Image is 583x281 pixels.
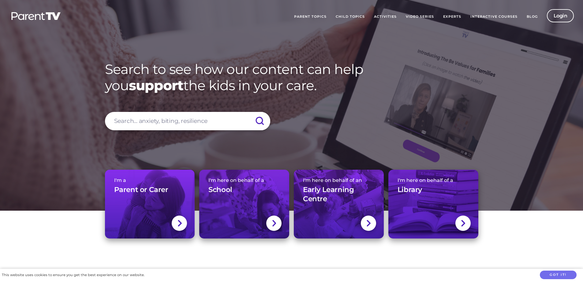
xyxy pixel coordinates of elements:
span: I'm here on behalf of an [303,177,375,183]
span: I'm here on behalf of a [398,177,469,183]
a: Parent Topics [290,9,331,24]
a: I'm aParent or Carer [105,170,195,238]
input: Submit [249,112,270,130]
img: svg+xml;base64,PHN2ZyBlbmFibGUtYmFja2dyb3VuZD0ibmV3IDAgMCAxNC44IDI1LjciIHZpZXdCb3g9IjAgMCAxNC44ID... [177,219,182,227]
strong: support [129,77,183,94]
h3: Library [398,185,422,194]
img: svg+xml;base64,PHN2ZyBlbmFibGUtYmFja2dyb3VuZD0ibmV3IDAgMCAxNC44IDI1LjciIHZpZXdCb3g9IjAgMCAxNC44ID... [461,219,465,227]
a: Experts [439,9,466,24]
a: Interactive Courses [466,9,522,24]
img: parenttv-logo-white.4c85aaf.svg [11,12,61,20]
input: Search... anxiety, biting, resilience [105,112,270,130]
a: Video Series [401,9,439,24]
button: Got it! [540,271,577,279]
a: Login [547,9,574,22]
a: Child Topics [331,9,369,24]
h3: Early Learning Centre [303,185,375,204]
img: svg+xml;base64,PHN2ZyBlbmFibGUtYmFja2dyb3VuZD0ibmV3IDAgMCAxNC44IDI1LjciIHZpZXdCb3g9IjAgMCAxNC44ID... [366,219,371,227]
span: I'm a [114,177,186,183]
a: Blog [522,9,542,24]
a: Activities [369,9,401,24]
a: I'm here on behalf of aLibrary [388,170,478,238]
h1: Search to see how our content can help you the kids in your care. [105,61,478,94]
h3: School [208,185,232,194]
a: I'm here on behalf of aSchool [199,170,289,238]
h3: Parent or Carer [114,185,168,194]
img: svg+xml;base64,PHN2ZyBlbmFibGUtYmFja2dyb3VuZD0ibmV3IDAgMCAxNC44IDI1LjciIHZpZXdCb3g9IjAgMCAxNC44ID... [272,219,276,227]
a: I'm here on behalf of anEarly Learning Centre [294,170,384,238]
div: This website uses cookies to ensure you get the best experience on our website. [2,272,144,278]
span: I'm here on behalf of a [208,177,280,183]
